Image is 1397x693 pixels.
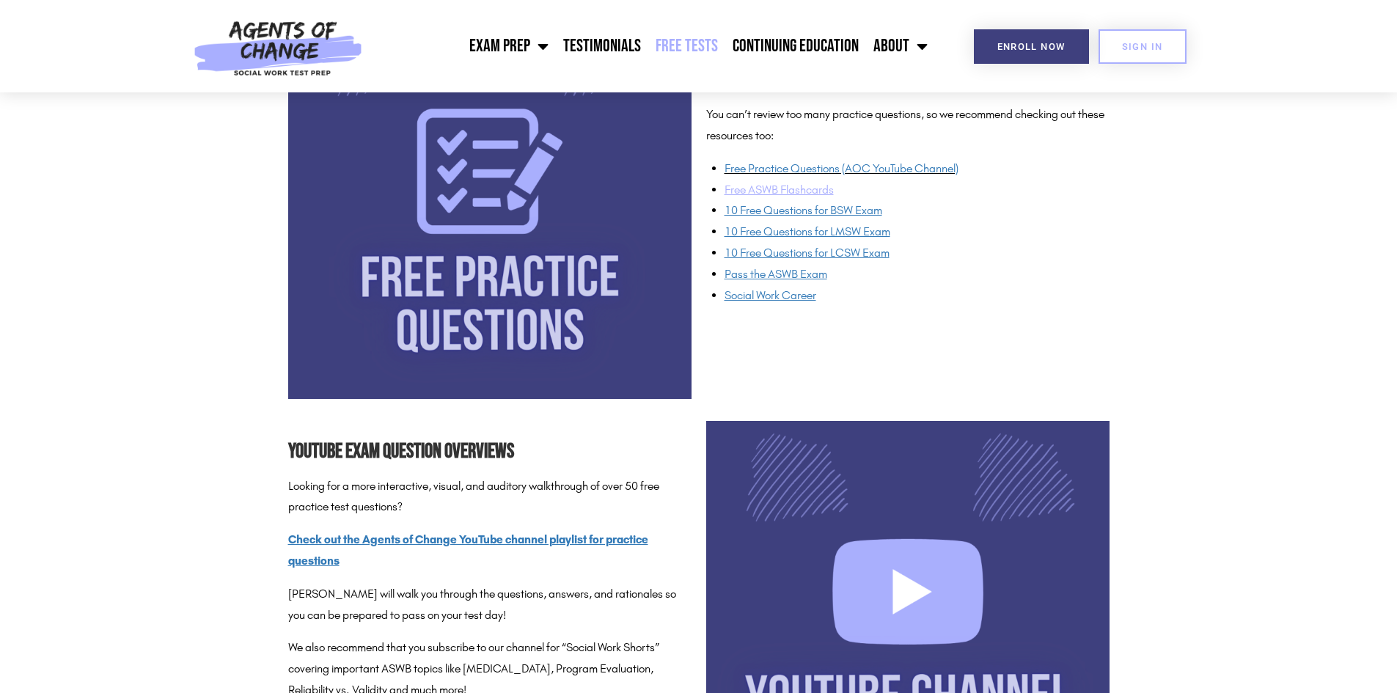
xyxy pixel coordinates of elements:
a: Continuing Education [725,28,866,65]
span: Pass the ASWB Exam [725,267,827,281]
p: You can’t review too many practice questions, so we recommend checking out these resources too: [706,104,1110,147]
span: Enroll Now [997,42,1066,51]
a: Free Tests [648,28,725,65]
p: Looking for a more interactive, visual, and auditory walkthrough of over 50 free practice test qu... [288,476,692,518]
a: Free ASWB Flashcards [725,183,834,197]
a: Exam Prep [462,28,556,65]
nav: Menu [370,28,935,65]
a: SIGN IN [1099,29,1187,64]
a: Free Practice Questions (AOC YouTube Channel) [725,161,958,175]
a: Social Work Career [725,288,816,302]
a: About [866,28,935,65]
a: Pass the ASWB Exam [725,267,830,281]
p: [PERSON_NAME] will walk you through the questions, answers, and rationales so you can be prepared... [288,584,692,626]
a: Testimonials [556,28,648,65]
a: 10 Free Questions for LCSW Exam [725,246,890,260]
a: Enroll Now [974,29,1089,64]
a: 10 Free Questions for LMSW Exam [725,224,890,238]
a: 10 Free Questions for BSW Exam [725,203,882,217]
span: SIGN IN [1122,42,1163,51]
h2: YouTube Exam Question Overviews [288,436,692,469]
a: Check out the Agents of Change YouTube channel playlist for practice questions [288,532,648,568]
